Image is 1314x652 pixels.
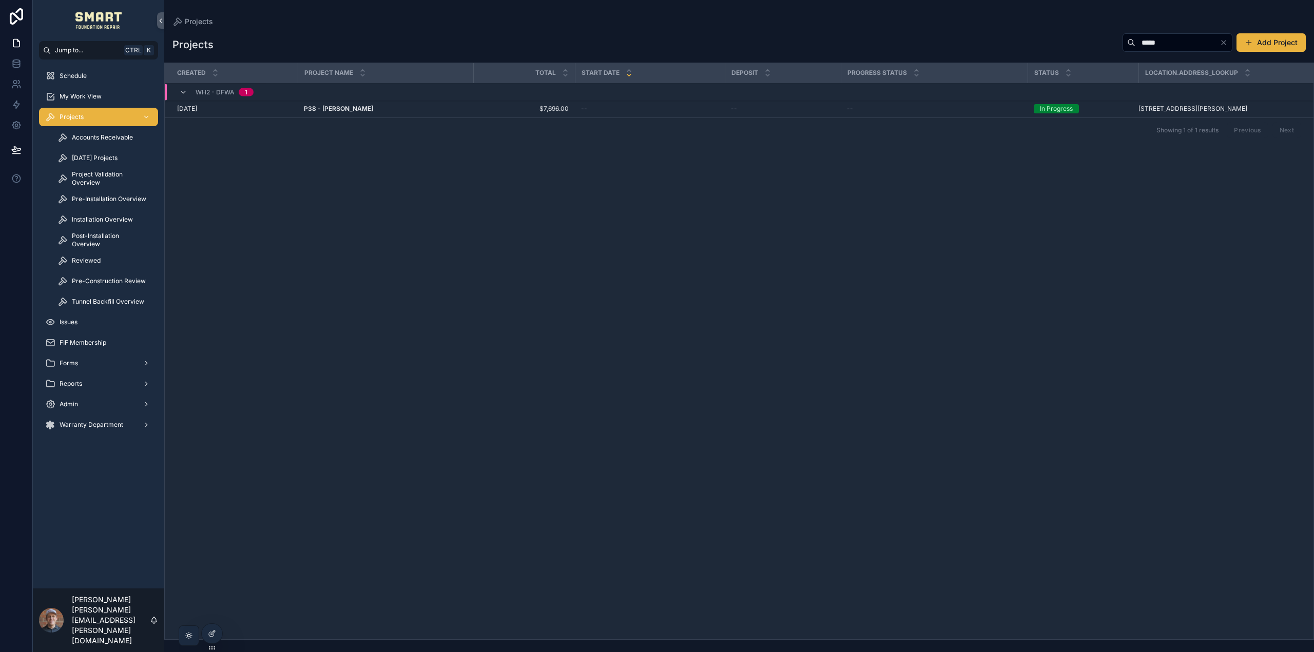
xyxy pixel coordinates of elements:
span: Created [177,69,206,77]
span: [DATE] Projects [72,154,118,162]
span: Reviewed [72,256,101,265]
button: Add Project [1236,33,1306,52]
span: Start Date [582,69,620,77]
span: Projects [185,16,213,27]
span: Warranty Department [60,421,123,429]
span: Status [1034,69,1059,77]
span: Progress Status [847,69,907,77]
span: Admin [60,400,78,408]
a: Admin [39,395,158,413]
a: Accounts Receivable [51,128,158,147]
a: Projects [39,108,158,126]
a: Installation Overview [51,210,158,229]
span: Pre-Construction Review [72,277,146,285]
a: FIF Membership [39,333,158,352]
a: In Progress [1034,104,1132,113]
img: App logo [75,12,122,29]
span: Issues [60,318,78,326]
span: FIF Membership [60,339,106,347]
span: Project Name [304,69,353,77]
a: [DATE] Projects [51,149,158,167]
div: In Progress [1040,104,1073,113]
span: -- [847,105,853,113]
a: -- [731,105,835,113]
a: Forms [39,354,158,372]
a: -- [581,105,719,113]
a: Pre-Construction Review [51,272,158,290]
button: Jump to...CtrlK [39,41,158,60]
a: [STREET_ADDRESS][PERSON_NAME] [1138,105,1301,113]
a: Tunnel Backfill Overview [51,292,158,311]
span: Pre-Installation Overview [72,195,146,203]
span: Projects [60,113,84,121]
span: -- [581,105,587,113]
h1: Projects [172,37,214,52]
a: Post-Installation Overview [51,231,158,249]
a: Pre-Installation Overview [51,190,158,208]
a: Reports [39,374,158,393]
strong: P38 - [PERSON_NAME] [304,105,373,112]
span: Post-Installation Overview [72,232,148,248]
a: Warranty Department [39,416,158,434]
div: 1 [245,88,247,96]
div: scrollable content [33,60,164,447]
span: -- [731,105,737,113]
span: Reports [60,380,82,388]
p: [PERSON_NAME] [PERSON_NAME][EMAIL_ADDRESS][PERSON_NAME][DOMAIN_NAME] [72,595,150,646]
span: WH2 - DFWA [196,88,235,96]
button: Clear [1220,38,1232,47]
span: Showing 1 of 1 results [1156,126,1219,134]
span: Jump to... [55,46,120,54]
span: Installation Overview [72,215,133,224]
span: Forms [60,359,78,367]
span: Tunnel Backfill Overview [72,298,144,306]
span: Accounts Receivable [72,133,133,142]
a: Projects [172,16,213,27]
p: [DATE] [177,105,197,113]
span: Ctrl [124,45,143,55]
span: Schedule [60,72,87,80]
a: P38 - [PERSON_NAME] [304,105,467,113]
a: -- [847,105,1021,113]
span: K [145,46,153,54]
a: Reviewed [51,251,158,270]
a: Project Validation Overview [51,169,158,188]
span: Deposit [731,69,758,77]
span: Project Validation Overview [72,170,148,187]
span: My Work View [60,92,102,101]
a: $7,696.00 [479,105,569,113]
a: Issues [39,313,158,331]
a: My Work View [39,87,158,106]
a: Schedule [39,67,158,85]
span: [STREET_ADDRESS][PERSON_NAME] [1138,105,1247,113]
span: Total [535,69,556,77]
span: Location.address_lookup [1145,69,1238,77]
a: [DATE] [177,105,292,113]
